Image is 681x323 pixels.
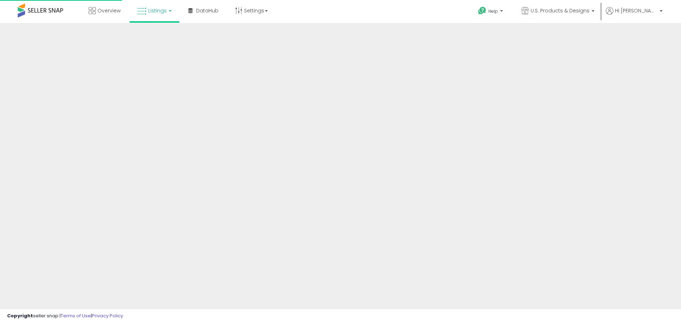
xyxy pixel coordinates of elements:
[488,8,498,14] span: Help
[7,312,33,319] strong: Copyright
[478,6,487,15] i: Get Help
[7,313,123,319] div: seller snap | |
[615,7,658,14] span: Hi [PERSON_NAME]
[606,7,663,23] a: Hi [PERSON_NAME]
[472,1,510,23] a: Help
[61,312,91,319] a: Terms of Use
[531,7,589,14] span: U.S. Products & Designs
[196,7,218,14] span: DataHub
[98,7,121,14] span: Overview
[92,312,123,319] a: Privacy Policy
[148,7,167,14] span: Listings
